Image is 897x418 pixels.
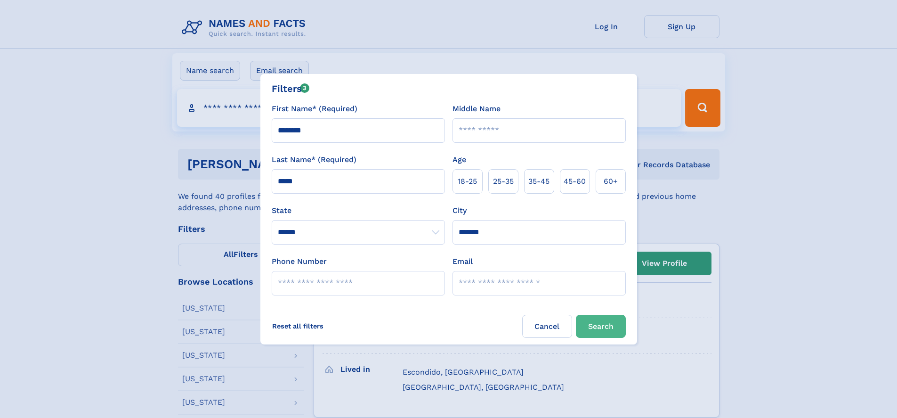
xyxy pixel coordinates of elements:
[266,315,330,337] label: Reset all filters
[458,176,477,187] span: 18‑25
[528,176,550,187] span: 35‑45
[453,154,466,165] label: Age
[453,256,473,267] label: Email
[576,315,626,338] button: Search
[604,176,618,187] span: 60+
[522,315,572,338] label: Cancel
[272,205,445,216] label: State
[493,176,514,187] span: 25‑35
[564,176,586,187] span: 45‑60
[453,205,467,216] label: City
[272,82,310,96] div: Filters
[272,103,357,115] label: First Name* (Required)
[453,103,501,115] label: Middle Name
[272,256,327,267] label: Phone Number
[272,154,356,165] label: Last Name* (Required)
